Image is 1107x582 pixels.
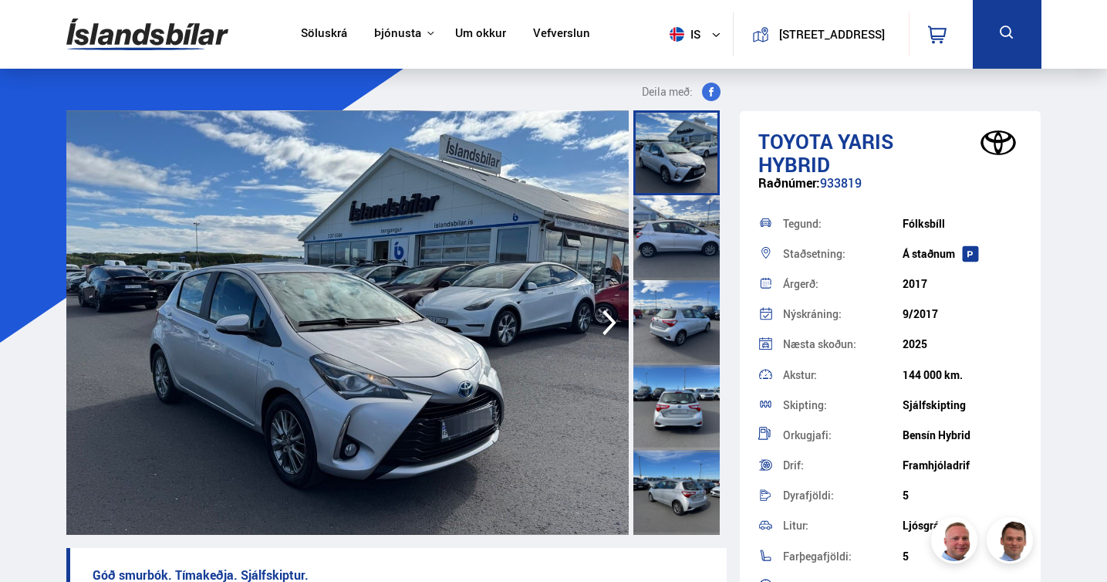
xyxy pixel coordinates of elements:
[903,459,1022,472] div: Framhjóladrif
[783,339,903,350] div: Næsta skoðun:
[783,309,903,320] div: Nýskráning:
[758,176,1022,206] div: 933819
[783,218,903,229] div: Tegund:
[903,218,1022,230] div: Fólksbíll
[636,83,727,101] button: Deila með:
[989,519,1035,566] img: FbJEzSuNWCJXmdc-.webp
[903,308,1022,320] div: 9/2017
[783,490,903,501] div: Dyrafjöldi:
[642,83,693,101] span: Deila með:
[783,460,903,471] div: Drif:
[903,338,1022,350] div: 2025
[301,26,347,42] a: Söluskrá
[903,369,1022,381] div: 144 000 km.
[758,127,893,178] span: Yaris HYBRID
[66,9,228,59] img: G0Ugv5HjCgRt.svg
[758,174,820,191] span: Raðnúmer:
[903,248,1022,260] div: Á staðnum
[783,551,903,562] div: Farþegafjöldi:
[374,26,421,41] button: Þjónusta
[670,27,684,42] img: svg+xml;base64,PHN2ZyB4bWxucz0iaHR0cDovL3d3dy53My5vcmcvMjAwMC9zdmciIHdpZHRoPSI1MTIiIGhlaWdodD0iNT...
[783,400,903,411] div: Skipting:
[758,127,833,155] span: Toyota
[783,249,903,259] div: Staðsetning:
[783,430,903,441] div: Orkugjafi:
[783,370,903,381] div: Akstur:
[66,110,629,535] img: 3574570.jpeg
[783,279,903,289] div: Árgerð:
[783,520,903,531] div: Litur:
[903,550,1022,563] div: 5
[903,399,1022,411] div: Sjálfskipting
[663,27,702,42] span: is
[742,12,899,56] a: [STREET_ADDRESS]
[933,519,980,566] img: siFngHWaQ9KaOqBr.png
[455,26,506,42] a: Um okkur
[533,26,590,42] a: Vefverslun
[663,12,733,57] button: is
[903,429,1022,442] div: Bensín Hybrid
[903,278,1022,290] div: 2017
[775,28,889,41] button: [STREET_ADDRESS]
[903,489,1022,502] div: 5
[967,119,1029,167] img: brand logo
[903,519,1022,532] div: Ljósgrár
